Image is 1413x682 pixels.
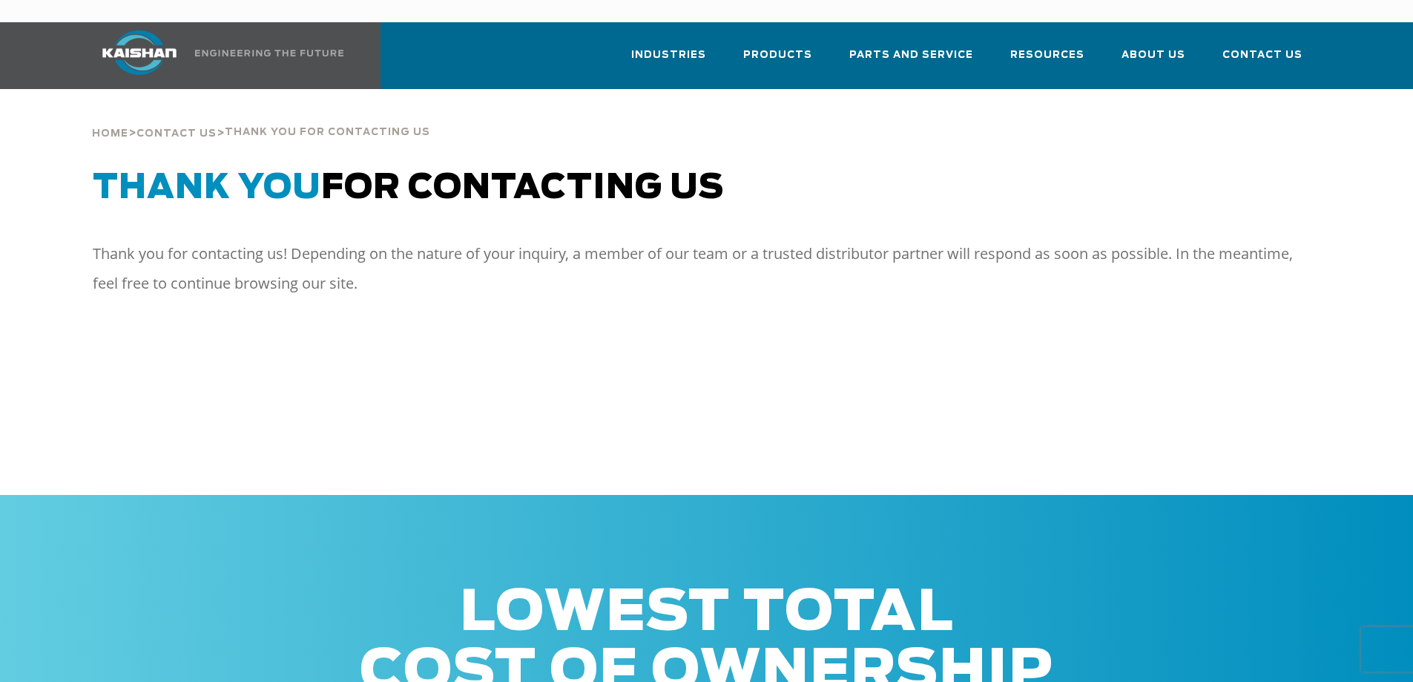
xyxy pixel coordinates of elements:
span: for Contacting Us [93,171,724,205]
span: Industries [631,47,706,64]
span: Resources [1010,47,1084,64]
span: Contact Us [136,129,217,139]
span: Contact Us [1222,47,1302,64]
img: kaishan logo [84,30,195,75]
a: Contact Us [1222,36,1302,86]
a: Resources [1010,36,1084,86]
a: Products [743,36,812,86]
span: Thank You [93,171,321,205]
a: About Us [1121,36,1185,86]
a: Contact Us [136,126,217,140]
div: > > [92,89,430,145]
img: Engineering the future [195,50,343,56]
span: thank you for contacting us [225,128,430,137]
a: Home [92,126,128,140]
span: Parts and Service [849,47,973,64]
a: Industries [631,36,706,86]
span: About Us [1121,47,1185,64]
a: Parts and Service [849,36,973,86]
span: Home [92,129,128,139]
p: Thank you for contacting us! Depending on the nature of your inquiry, a member of our team or a t... [93,239,1294,298]
a: Kaishan USA [84,22,346,89]
span: Products [743,47,812,64]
